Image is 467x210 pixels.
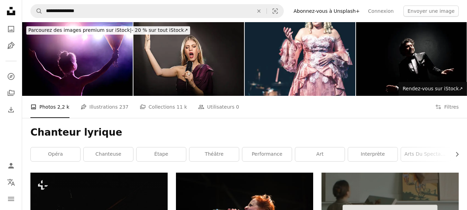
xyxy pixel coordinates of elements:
img: Chanteur d'opéra exécutant sur la scène [245,22,355,96]
a: Rendez-vous sur iStock↗ [399,82,467,96]
button: Recherche de visuels [267,4,283,18]
a: Explorer [4,70,18,83]
button: Langue [4,175,18,189]
a: étape [137,147,186,161]
a: Utilisateurs 0 [198,96,239,118]
div: - 20 % sur tout iStock ↗ [26,26,190,35]
span: 11 k [177,103,187,111]
a: Abonnez-vous à Unsplash+ [289,6,364,17]
button: Effacer [251,4,267,18]
button: Filtres [435,96,459,118]
form: Rechercher des visuels sur tout le site [30,4,284,18]
a: opéra [31,147,80,161]
h1: Chanteur lyrique [30,126,459,139]
button: Envoyer une image [403,6,459,17]
img: Chanteur d'opéra. [133,22,244,96]
a: Collections 11 k [140,96,187,118]
a: Photos [4,22,18,36]
button: faire défiler la liste vers la droite [451,147,459,161]
a: performance [242,147,292,161]
a: chanteuse [84,147,133,161]
span: 237 [119,103,129,111]
a: Accueil — Unsplash [4,4,18,19]
a: Illustrations 237 [81,96,129,118]
a: Connexion [364,6,398,17]
a: Collections [4,86,18,100]
a: Connexion / S’inscrire [4,159,18,173]
a: Historique de téléchargement [4,103,18,117]
img: Une jeune artiste salue son public après sa performance sur scène [22,22,133,96]
a: théâtre [189,147,239,161]
span: Parcourez des images premium sur iStock | [28,27,132,33]
span: Rendez-vous sur iStock ↗ [403,86,463,91]
a: art [295,147,345,161]
button: Menu [4,192,18,206]
img: Chanteur [356,22,467,96]
a: arts du spectacle [401,147,450,161]
button: Rechercher sur Unsplash [31,4,43,18]
a: Illustrations [4,39,18,53]
a: Parcourez des images premium sur iStock|- 20 % sur tout iStock↗ [22,22,194,39]
a: interprète [348,147,398,161]
span: 0 [236,103,239,111]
